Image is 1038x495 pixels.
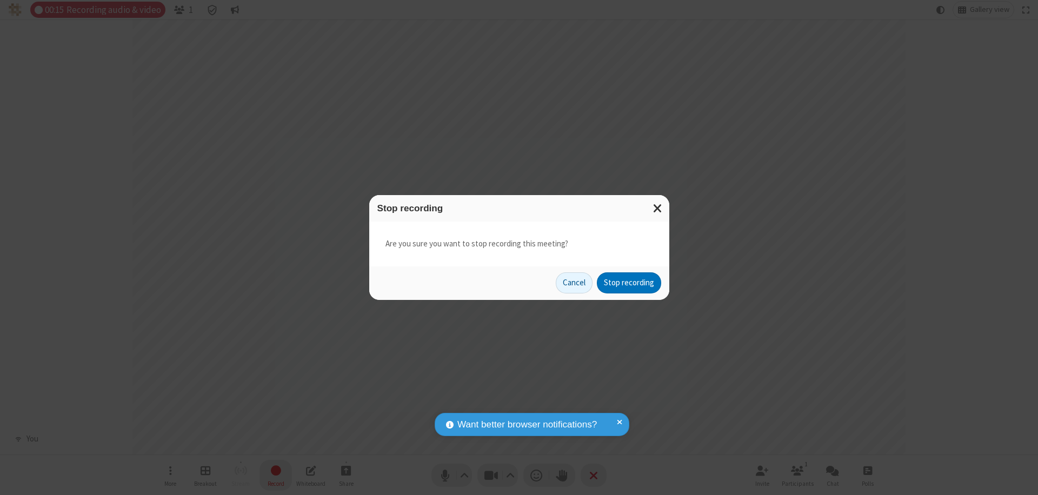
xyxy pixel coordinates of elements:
button: Close modal [647,195,669,222]
button: Stop recording [597,272,661,294]
h3: Stop recording [377,203,661,213]
div: Are you sure you want to stop recording this meeting? [369,222,669,266]
span: Want better browser notifications? [457,418,597,432]
button: Cancel [556,272,593,294]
